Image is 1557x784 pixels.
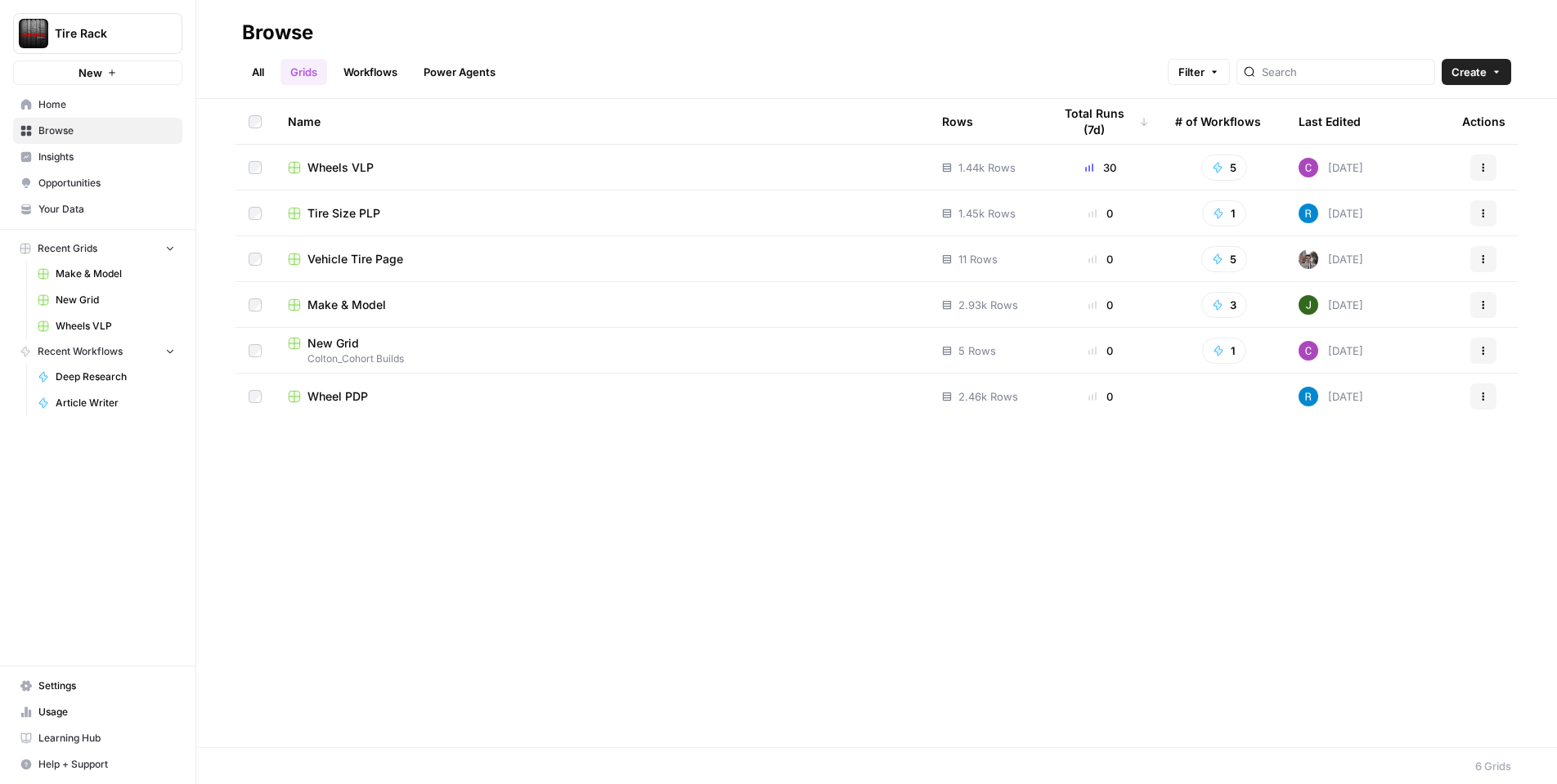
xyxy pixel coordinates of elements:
span: 1.45k Rows [958,205,1016,222]
a: Tire Size PLP [288,205,916,222]
button: Filter [1168,59,1230,85]
button: 1 [1202,338,1246,364]
div: Actions [1462,99,1505,144]
a: Power Agents [414,59,505,85]
span: Wheels VLP [56,319,175,334]
a: Your Data [13,196,182,222]
div: [DATE] [1299,295,1363,315]
div: Total Runs (7d) [1052,99,1149,144]
a: Vehicle Tire Page [288,251,916,267]
span: Tire Size PLP [307,205,380,222]
div: [DATE] [1299,341,1363,361]
button: Workspace: Tire Rack [13,13,182,54]
span: Help + Support [38,757,175,772]
a: Wheel PDP [288,388,916,405]
div: 0 [1052,205,1149,222]
button: New [13,60,182,85]
img: luj36oym5k2n1kjpnpxn8ikwxuhv [1299,341,1318,361]
button: Create [1442,59,1511,85]
a: New Grid [30,287,182,313]
span: Opportunities [38,176,175,190]
img: a2mlt6f1nb2jhzcjxsuraj5rj4vi [1299,249,1318,269]
button: Recent Grids [13,236,182,261]
span: Wheels VLP [307,159,374,176]
span: Wheel PDP [307,388,368,405]
div: Rows [942,99,973,144]
div: [DATE] [1299,158,1363,177]
div: 6 Grids [1475,758,1511,774]
div: Browse [242,20,313,46]
a: Usage [13,699,182,725]
span: 5 Rows [958,343,996,359]
button: 5 [1201,155,1247,181]
span: Article Writer [56,396,175,410]
span: Vehicle Tire Page [307,251,403,267]
span: Settings [38,679,175,693]
div: 0 [1052,388,1149,405]
a: Workflows [334,59,407,85]
span: Learning Hub [38,731,175,746]
a: Opportunities [13,170,182,196]
div: 0 [1052,251,1149,267]
a: Grids [280,59,327,85]
span: Your Data [38,202,175,217]
a: Wheels VLP [288,159,916,176]
a: Browse [13,118,182,144]
div: [DATE] [1299,387,1363,406]
button: Help + Support [13,751,182,777]
a: New GridColton_Cohort Builds [288,335,916,366]
a: Make & Model [30,261,182,287]
div: [DATE] [1299,204,1363,223]
span: 2.46k Rows [958,388,1018,405]
span: Recent Grids [38,241,97,256]
img: 5v0yozua856dyxnw4lpcp45mgmzh [1299,295,1318,315]
span: Deep Research [56,370,175,384]
span: Filter [1178,64,1205,80]
span: 1.44k Rows [958,159,1016,176]
div: # of Workflows [1175,99,1261,144]
div: 30 [1052,159,1149,176]
a: Deep Research [30,364,182,390]
span: Colton_Cohort Builds [288,352,916,366]
span: 11 Rows [958,251,998,267]
button: Recent Workflows [13,339,182,364]
img: Tire Rack Logo [19,19,48,48]
span: Make & Model [56,267,175,281]
a: Settings [13,673,182,699]
button: 5 [1201,246,1247,272]
span: Create [1452,64,1487,80]
span: 2.93k Rows [958,297,1018,313]
div: [DATE] [1299,249,1363,269]
div: 0 [1052,343,1149,359]
input: Search [1262,64,1428,80]
span: Make & Model [307,297,386,313]
a: Make & Model [288,297,916,313]
span: New [79,65,102,81]
button: 3 [1201,292,1247,318]
span: Browse [38,123,175,138]
img: d22iu3035mprmqybzn9flh0kxmu4 [1299,204,1318,223]
img: d22iu3035mprmqybzn9flh0kxmu4 [1299,387,1318,406]
span: New Grid [56,293,175,307]
a: Article Writer [30,390,182,416]
a: Learning Hub [13,725,182,751]
a: Insights [13,144,182,170]
span: Usage [38,705,175,719]
a: All [242,59,274,85]
span: Tire Rack [55,25,154,42]
a: Home [13,92,182,118]
div: 0 [1052,297,1149,313]
div: Last Edited [1299,99,1361,144]
div: Name [288,99,916,144]
a: Wheels VLP [30,313,182,339]
span: Recent Workflows [38,344,123,359]
span: Home [38,97,175,112]
button: 1 [1202,200,1246,226]
span: Insights [38,150,175,164]
img: luj36oym5k2n1kjpnpxn8ikwxuhv [1299,158,1318,177]
span: New Grid [307,335,359,352]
